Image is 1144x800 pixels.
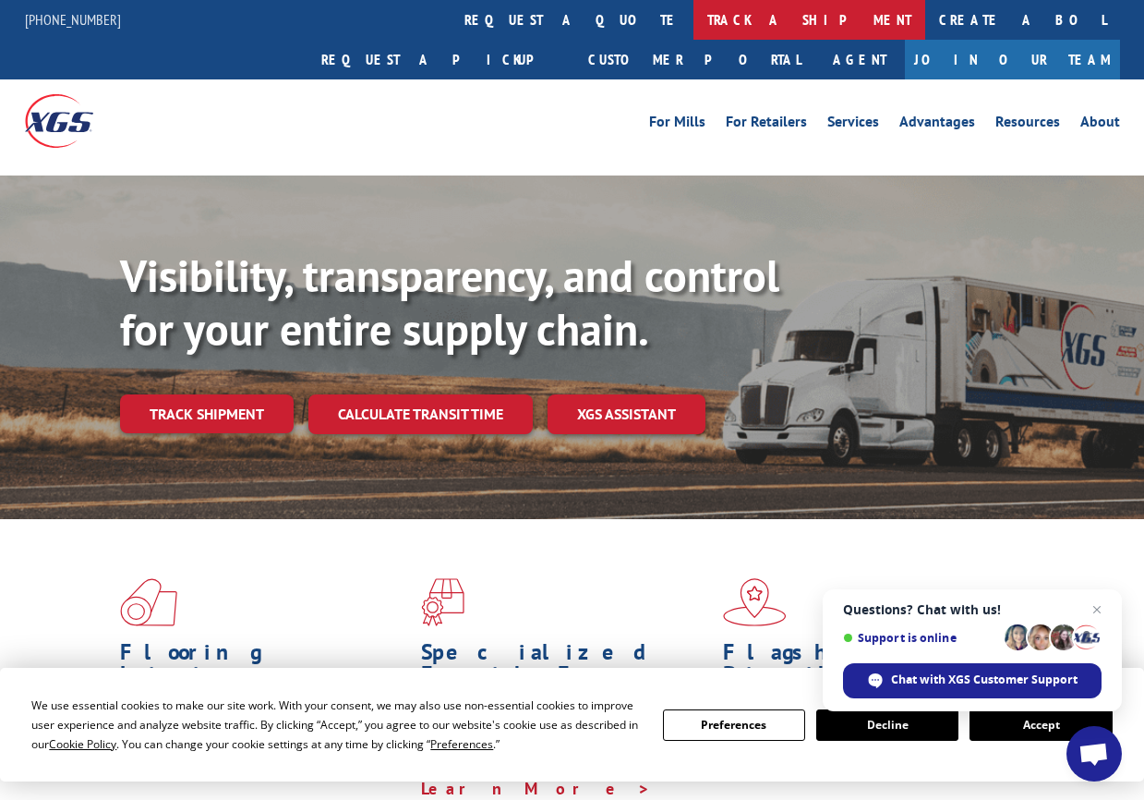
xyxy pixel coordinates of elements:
a: Join Our Team [905,40,1120,79]
img: xgs-icon-total-supply-chain-intelligence-red [120,578,177,626]
div: We use essential cookies to make our site work. With your consent, we may also use non-essential ... [31,696,640,754]
a: For Retailers [726,115,807,135]
img: xgs-icon-flagship-distribution-model-red [723,578,787,626]
a: Advantages [899,115,975,135]
span: Close chat [1086,599,1108,621]
a: Learn More > [421,778,651,799]
span: Chat with XGS Customer Support [891,672,1078,688]
h1: Flooring Logistics Solutions [120,641,407,717]
button: Accept [969,709,1112,741]
h1: Flagship Distribution Model [723,641,1010,717]
div: Open chat [1066,726,1122,782]
span: Our agile distribution network gives you nationwide inventory management on demand. [723,717,1004,782]
a: About [1080,115,1120,135]
a: Request a pickup [307,40,574,79]
img: xgs-icon-focused-on-flooring-red [421,578,464,626]
a: [PHONE_NUMBER] [25,10,121,29]
h1: Specialized Freight Experts [421,641,708,695]
a: Agent [814,40,905,79]
a: Services [827,115,879,135]
span: Questions? Chat with us! [843,602,1102,617]
span: As an industry carrier of choice, XGS has brought innovation and dedication to flooring logistics... [120,717,406,782]
a: XGS ASSISTANT [548,394,705,434]
button: Decline [816,709,958,741]
span: Preferences [430,736,493,752]
a: Customer Portal [574,40,814,79]
b: Visibility, transparency, and control for your entire supply chain. [120,247,779,358]
a: Calculate transit time [308,394,533,434]
button: Preferences [663,709,805,741]
span: Support is online [843,631,998,645]
span: Cookie Policy [49,736,116,752]
div: Chat with XGS Customer Support [843,663,1102,698]
a: For Mills [649,115,705,135]
a: Resources [995,115,1060,135]
a: Track shipment [120,394,294,433]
